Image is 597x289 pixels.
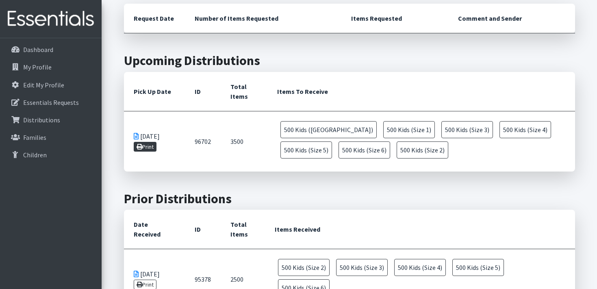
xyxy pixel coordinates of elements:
[267,72,575,111] th: Items To Receive
[3,112,98,128] a: Distributions
[124,53,575,68] h2: Upcoming Distributions
[23,98,79,106] p: Essentials Requests
[448,4,575,33] th: Comment and Sender
[452,259,504,276] span: 500 Kids (Size 5)
[124,72,185,111] th: Pick Up Date
[185,72,221,111] th: ID
[336,259,388,276] span: 500 Kids (Size 3)
[339,141,390,159] span: 500 Kids (Size 6)
[185,4,342,33] th: Number of Items Requested
[278,259,330,276] span: 500 Kids (Size 2)
[499,121,551,138] span: 500 Kids (Size 4)
[383,121,435,138] span: 500 Kids (Size 1)
[3,59,98,75] a: My Profile
[124,111,185,172] td: [DATE]
[124,4,185,33] th: Request Date
[3,94,98,111] a: Essentials Requests
[280,121,377,138] span: 500 Kids ([GEOGRAPHIC_DATA])
[23,151,47,159] p: Children
[124,210,185,249] th: Date Received
[394,259,446,276] span: 500 Kids (Size 4)
[23,81,64,89] p: Edit My Profile
[221,111,267,172] td: 3500
[3,41,98,58] a: Dashboard
[265,210,575,249] th: Items Received
[134,142,157,152] a: Print
[185,111,221,172] td: 96702
[280,141,332,159] span: 500 Kids (Size 5)
[23,133,46,141] p: Families
[185,210,221,249] th: ID
[3,129,98,146] a: Families
[3,77,98,93] a: Edit My Profile
[124,191,575,206] h2: Prior Distributions
[23,63,52,71] p: My Profile
[3,5,98,33] img: HumanEssentials
[3,147,98,163] a: Children
[23,116,60,124] p: Distributions
[23,46,53,54] p: Dashboard
[221,72,267,111] th: Total Items
[221,210,265,249] th: Total Items
[441,121,493,138] span: 500 Kids (Size 3)
[341,4,448,33] th: Items Requested
[397,141,448,159] span: 500 Kids (Size 2)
